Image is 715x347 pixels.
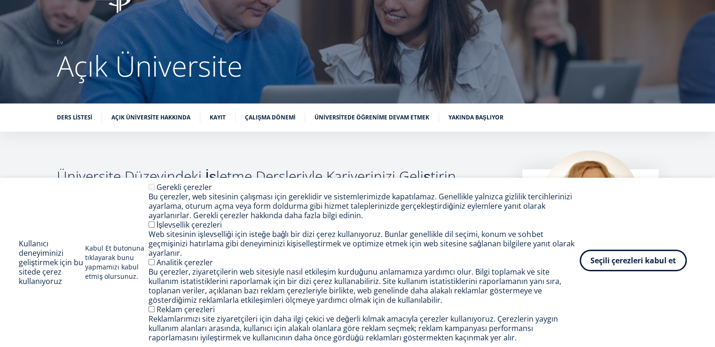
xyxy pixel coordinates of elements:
font: Kayıt [210,113,226,121]
font: Açık Üniversite Hakkında [111,113,190,121]
a: Kayıt [210,113,226,122]
a: Ders Listesi [57,113,93,122]
a: Yakında başlıyor [448,113,503,122]
font: Gerekli çerezler [157,182,212,192]
font: Reklam çerezleri [157,304,215,315]
font: Reklamlarımızı site ziyaretçileri için daha ilgi çekici ve değerli kılmak amacıyla çerezler kulla... [149,314,558,343]
font: Üniversitede öğrenime devam etmek [314,113,429,121]
font: Kabul Et butonuna tıklayarak bunu yapmamızı kabul etmiş olursunuz. [85,244,144,281]
a: Ev [57,38,63,47]
font: Ders Listesi [57,113,93,121]
font: Üniversite Düzeyindeki İşletme Dersleriyle Kariyerinizi Geliştirin [57,166,456,186]
a: Çalışma dönemi [245,113,295,122]
font: Ev [57,38,63,46]
font: Seçili çerezleri kabul et [590,255,676,266]
img: Kadri Osula Öğrenme Yolculuğu Danışmanı [541,150,640,249]
font: Bu çerezler, ziyaretçilerin web sitesiyle nasıl etkileşim kurduğunu anlamamıza yardımcı olur. Bil... [149,267,561,305]
font: Bu çerezler, web sitesinin çalışması için gereklidir ve sistemlerimizde kapatılamaz. Genellikle y... [149,191,572,221]
font: Web sitesinin işlevselliği için isteğe bağlı bir dizi çerez kullanıyoruz. Bunlar genellikle dil s... [149,229,574,258]
font: Açık Üniversite [57,47,243,85]
font: Yakında başlıyor [448,113,503,121]
font: Kullanıcı deneyiminizi geliştirmek için bu sitede çerez kullanıyoruz [19,238,83,286]
button: Seçili çerezleri kabul et [580,250,687,271]
font: İşlevsellik çerezleri [157,220,222,230]
font: Çalışma dönemi [245,113,295,121]
font: Analitik çerezler [157,257,213,268]
a: Açık Üniversite Hakkında [111,113,190,122]
a: Üniversitede öğrenime devam etmek [314,113,429,122]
